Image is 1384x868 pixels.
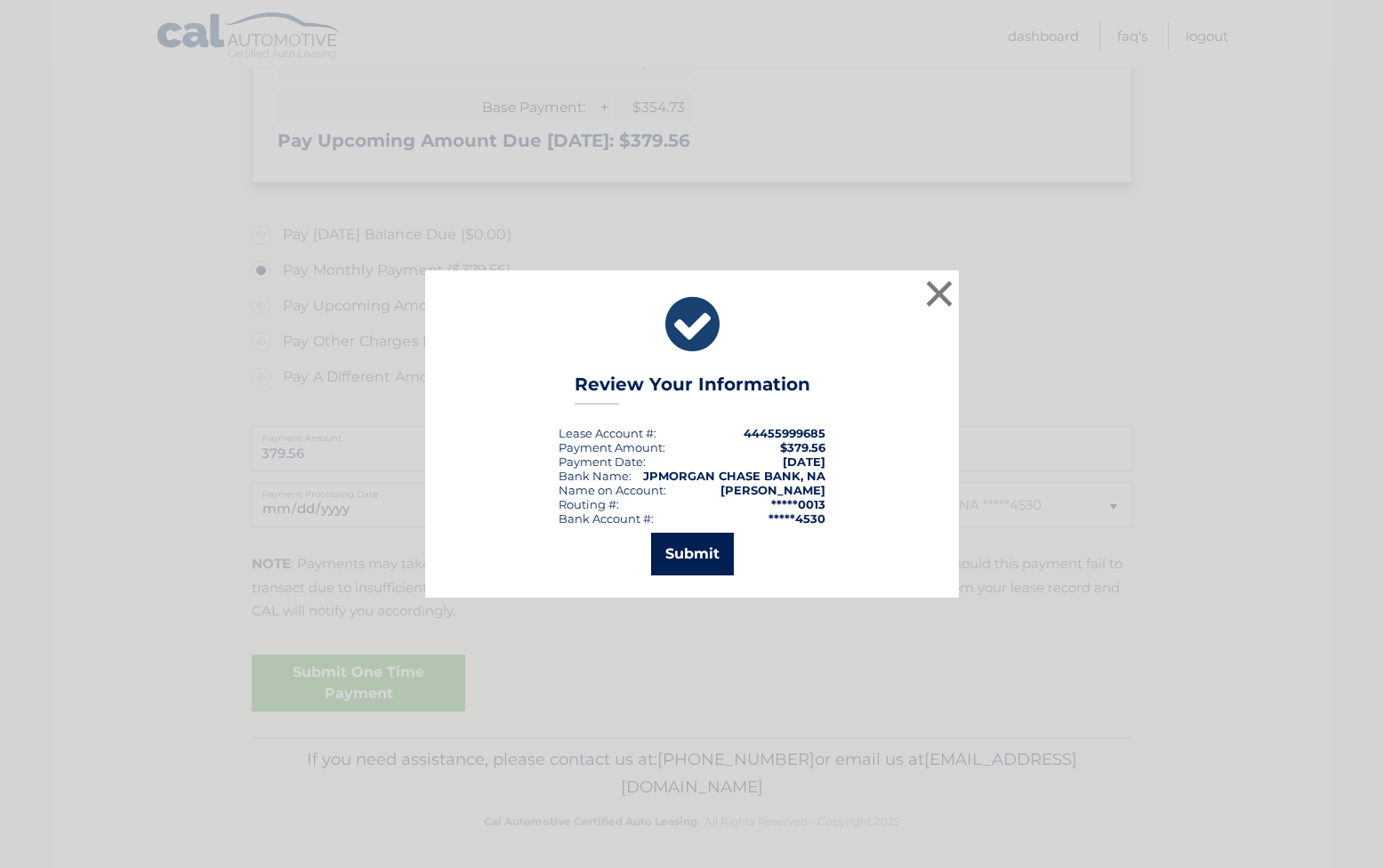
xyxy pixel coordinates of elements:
[744,426,825,440] strong: 44455999685
[780,440,825,454] span: $379.56
[559,497,619,511] div: Routing #:
[921,276,957,311] button: ×
[575,374,810,405] h3: Review Your Information
[651,533,734,575] button: Submit
[559,454,646,469] div: :
[559,483,666,497] div: Name on Account:
[720,483,825,497] strong: [PERSON_NAME]
[559,469,632,483] div: Bank Name:
[559,426,656,440] div: Lease Account #:
[783,454,825,469] span: [DATE]
[643,469,825,483] strong: JPMORGAN CHASE BANK, NA
[559,454,643,469] span: Payment Date
[559,511,654,526] div: Bank Account #:
[559,440,665,454] div: Payment Amount:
